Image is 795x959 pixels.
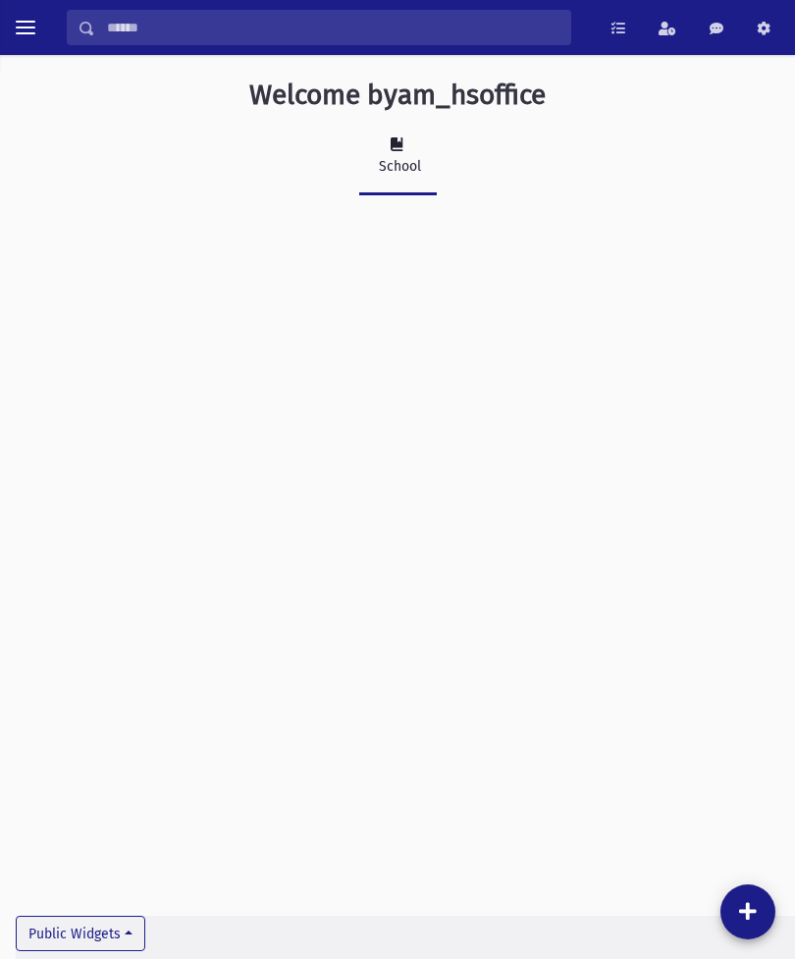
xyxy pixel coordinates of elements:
[359,120,437,195] a: School
[249,79,546,112] h3: Welcome byam_hsoffice
[16,916,145,951] button: Public Widgets
[8,10,43,45] button: toggle menu
[95,10,570,45] input: Search
[375,156,421,177] div: School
